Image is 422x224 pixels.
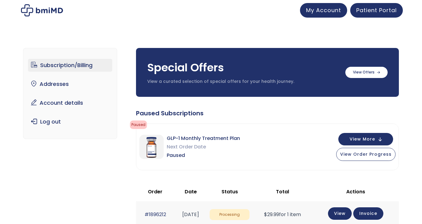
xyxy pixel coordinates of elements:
[300,3,347,18] a: My Account
[221,188,238,195] span: Status
[328,207,352,220] a: View
[145,211,166,218] a: #1896212
[185,188,197,195] span: Date
[356,6,397,14] span: Patient Portal
[210,209,249,220] span: Processing
[350,3,403,18] a: Patient Portal
[350,137,375,141] span: View More
[136,109,399,117] div: Paused Subscriptions
[28,59,112,72] a: Subscription/Billing
[23,48,117,139] nav: Account pages
[167,134,240,143] span: GLP-1 Monthly Treatment Plan
[28,97,112,109] a: Account details
[28,115,112,128] a: Log out
[139,135,164,159] img: GLP-1 Monthly Treatment Plan
[28,78,112,90] a: Addresses
[306,6,341,14] span: My Account
[264,211,279,218] span: 29.99
[130,120,147,129] span: Paused
[147,79,339,85] p: View a curated selection of special offers for your health journey.
[148,188,162,195] span: Order
[167,151,240,160] span: Paused
[182,211,199,218] time: [DATE]
[21,4,63,16] img: My account
[340,151,392,157] span: View Order Progress
[346,188,365,195] span: Actions
[338,133,393,145] button: View More
[276,188,289,195] span: Total
[264,211,267,218] span: $
[147,60,339,75] h3: Special Offers
[167,143,240,151] span: Next Order Date
[353,207,383,220] a: Invoice
[336,148,396,161] button: View Order Progress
